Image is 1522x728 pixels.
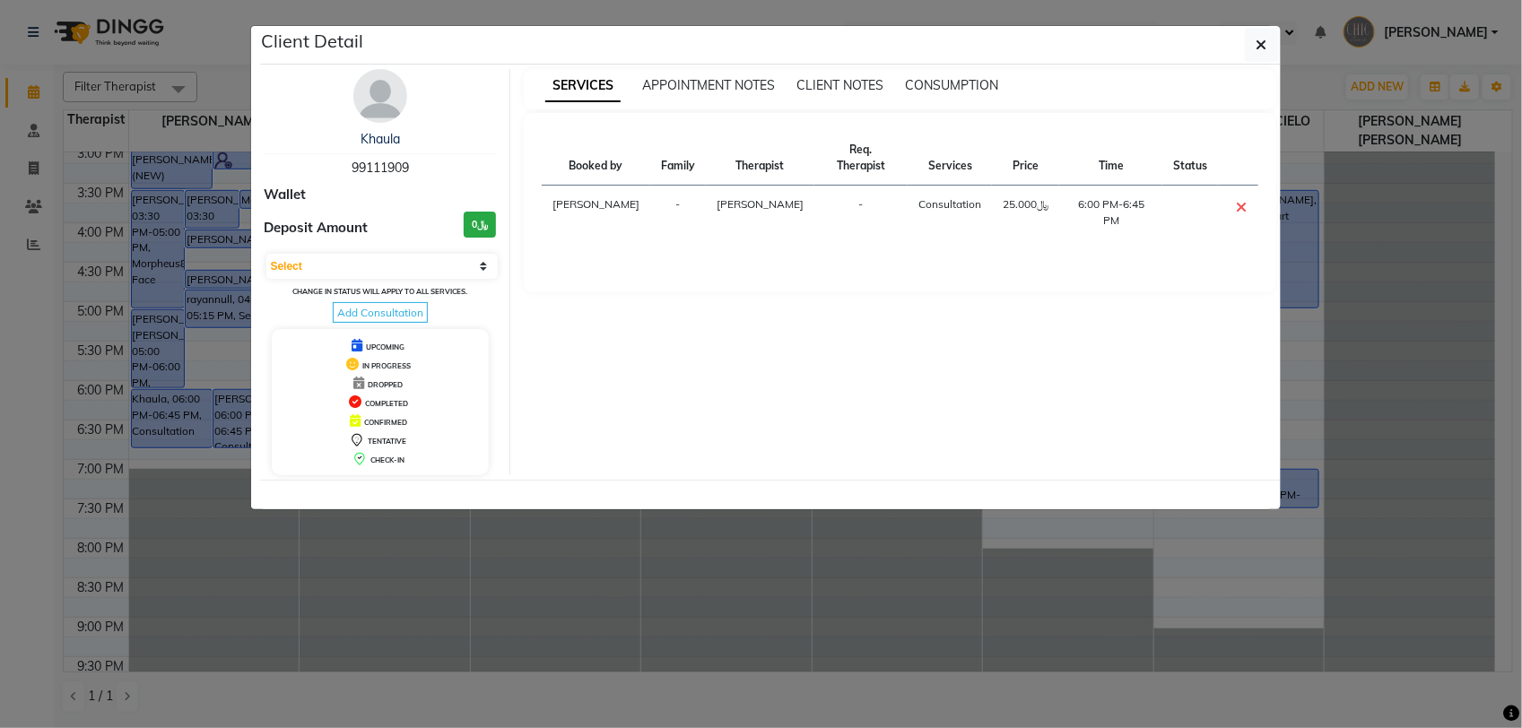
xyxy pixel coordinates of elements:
[796,77,883,93] span: CLIENT NOTES
[362,361,411,370] span: IN PROGRESS
[370,455,404,464] span: CHECK-IN
[361,131,400,147] a: Khaula
[366,342,404,351] span: UPCOMING
[650,131,706,186] th: Family
[1059,186,1162,240] td: 6:00 PM-6:45 PM
[262,28,364,55] h5: Client Detail
[1003,196,1048,212] div: ﷼25.000
[368,380,403,389] span: DROPPED
[352,160,409,176] span: 99111909
[464,212,496,238] h3: ﷼0
[1162,131,1218,186] th: Status
[292,287,467,296] small: Change in status will apply to all services.
[992,131,1059,186] th: Price
[706,131,814,186] th: Therapist
[365,399,408,408] span: COMPLETED
[333,302,428,323] span: Add Consultation
[1059,131,1162,186] th: Time
[908,131,992,186] th: Services
[814,186,908,240] td: -
[542,131,650,186] th: Booked by
[265,218,369,238] span: Deposit Amount
[814,131,908,186] th: Req. Therapist
[353,69,407,123] img: avatar
[545,70,621,102] span: SERVICES
[542,186,650,240] td: [PERSON_NAME]
[650,186,706,240] td: -
[642,77,775,93] span: APPOINTMENT NOTES
[265,185,307,205] span: Wallet
[905,77,998,93] span: CONSUMPTION
[918,196,981,212] div: Consultation
[368,437,406,446] span: TENTATIVE
[717,197,804,211] span: [PERSON_NAME]
[364,418,407,427] span: CONFIRMED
